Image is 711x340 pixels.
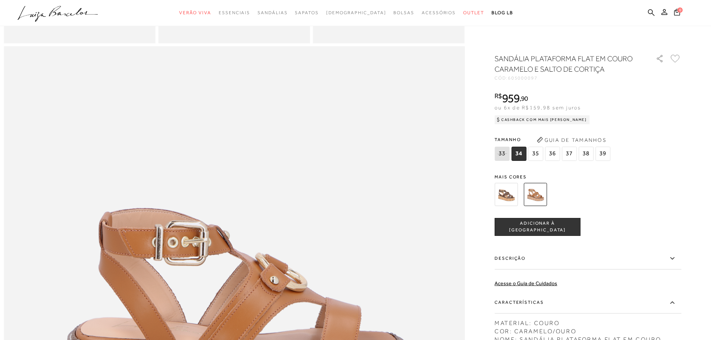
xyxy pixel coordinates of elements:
span: 90 [521,94,528,102]
span: 0 [677,7,683,13]
span: ADICIONAR À [GEOGRAPHIC_DATA] [495,220,580,233]
span: 38 [579,147,593,161]
span: 959 [502,91,520,105]
span: Outlet [463,10,484,15]
span: Tamanho [495,134,612,145]
h1: SANDÁLIA PLATAFORMA FLAT EM COURO CARAMELO E SALTO DE CORTIÇA [495,53,634,74]
span: Mais cores [495,175,681,179]
a: categoryNavScreenReaderText [219,6,250,20]
span: BLOG LB [492,10,513,15]
span: 605000097 [508,75,538,81]
button: Guia de Tamanhos [534,134,609,146]
a: categoryNavScreenReaderText [393,6,414,20]
span: ou 6x de R$159,98 sem juros [495,105,581,110]
a: noSubCategoriesText [326,6,386,20]
span: 34 [511,147,526,161]
span: Verão Viva [179,10,211,15]
span: Acessórios [422,10,456,15]
span: Essenciais [219,10,250,15]
span: Sandálias [258,10,287,15]
a: categoryNavScreenReaderText [295,6,318,20]
a: Acesse o Guia de Cuidados [495,280,557,286]
span: 35 [528,147,543,161]
i: , [520,95,528,102]
img: SANDÁLIA PLATAFORMA FLAT EM COURO CAFÉ E SALTO DE CORTIÇA [495,183,518,206]
img: SANDÁLIA PLATAFORMA FLAT EM COURO CARAMELO E SALTO DE CORTIÇA [524,183,547,206]
label: Características [495,292,681,314]
span: Bolsas [393,10,414,15]
a: categoryNavScreenReaderText [463,6,484,20]
span: 33 [495,147,509,161]
button: 0 [672,8,682,18]
span: Sapatos [295,10,318,15]
span: 36 [545,147,560,161]
button: ADICIONAR À [GEOGRAPHIC_DATA] [495,218,580,236]
div: CÓD: [495,76,644,80]
label: Descrição [495,248,681,269]
a: categoryNavScreenReaderText [258,6,287,20]
span: 39 [595,147,610,161]
div: Cashback com Mais [PERSON_NAME] [495,115,590,124]
span: 37 [562,147,577,161]
span: [DEMOGRAPHIC_DATA] [326,10,386,15]
a: categoryNavScreenReaderText [179,6,211,20]
i: R$ [495,93,502,99]
a: BLOG LB [492,6,513,20]
a: categoryNavScreenReaderText [422,6,456,20]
